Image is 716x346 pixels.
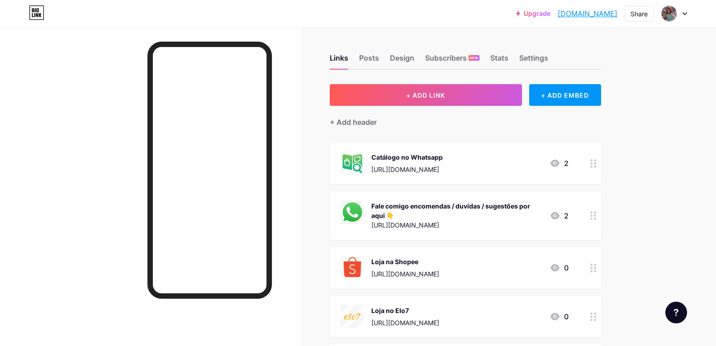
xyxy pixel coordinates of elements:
div: Settings [519,52,548,69]
div: Catálogo no Whatsapp [371,152,443,162]
div: 2 [550,158,569,169]
img: coisasdetatimoraes [660,5,678,22]
div: Subscribers [425,52,479,69]
a: Upgrade [516,10,550,17]
div: [URL][DOMAIN_NAME] [371,318,439,327]
div: Fale comigo encomendas / duvidas / sugestões por aqui 👇 [371,201,542,220]
div: Stats [490,52,508,69]
img: Loja na Shopee [341,256,364,280]
span: NEW [469,55,478,61]
a: [DOMAIN_NAME] [558,8,617,19]
div: 0 [550,262,569,273]
div: Share [631,9,648,19]
img: Fale comigo encomendas / duvidas / sugestões por aqui 👇 [341,200,364,224]
span: + ADD LINK [406,91,445,99]
div: Design [390,52,414,69]
img: Loja no Elo7 [341,305,364,328]
div: + ADD EMBED [529,84,601,106]
div: 0 [550,311,569,322]
div: Loja no Elo7 [371,306,439,315]
button: + ADD LINK [330,84,522,106]
div: Loja na Shopee [371,257,439,266]
div: [URL][DOMAIN_NAME] [371,165,443,174]
div: Posts [359,52,379,69]
div: 2 [550,210,569,221]
div: [URL][DOMAIN_NAME] [371,220,542,230]
div: Links [330,52,348,69]
div: [URL][DOMAIN_NAME] [371,269,439,279]
img: Catálogo no Whatsapp [341,152,364,175]
div: + Add header [330,117,377,128]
